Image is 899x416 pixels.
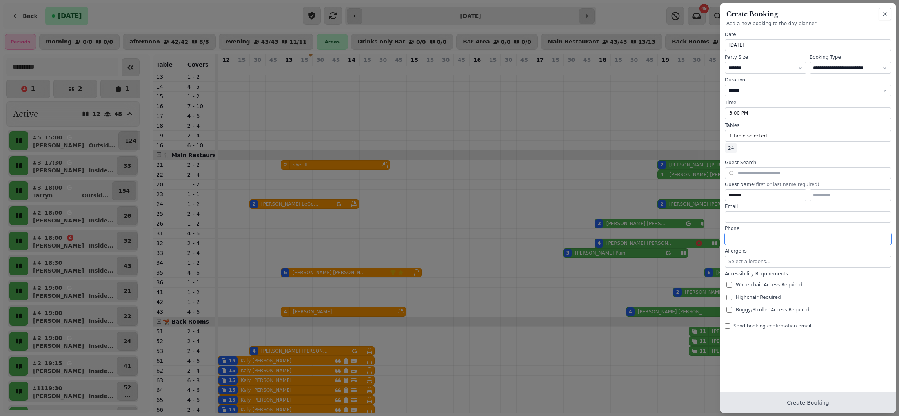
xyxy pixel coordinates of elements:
label: Booking Type [810,54,891,60]
h2: Create Booking [726,9,890,19]
span: Send booking confirmation email [733,323,811,329]
input: Send booking confirmation email [725,323,730,329]
input: Highchair Required [726,295,732,300]
label: Guest Name [725,181,891,188]
span: Buggy/Stroller Access Required [736,307,810,313]
button: Select allergens... [725,256,891,268]
button: 3:00 PM [725,107,891,119]
button: [DATE] [725,39,891,51]
button: Create Booking [720,392,896,413]
span: Select allergens... [728,259,770,264]
label: Duration [725,77,891,83]
label: Date [725,31,891,38]
label: Phone [725,225,891,232]
label: Tables [725,122,891,128]
span: 24 [725,143,737,153]
label: Time [725,99,891,106]
button: 1 table selected [725,130,891,142]
span: (first or last name required) [754,182,819,187]
input: Wheelchair Access Required [726,282,732,288]
label: Guest Search [725,159,891,166]
label: Allergens [725,248,891,254]
label: Party Size [725,54,806,60]
label: Accessibility Requirements [725,271,891,277]
input: Buggy/Stroller Access Required [726,307,732,313]
span: Highchair Required [736,294,781,300]
p: Add a new booking to the day planner [726,20,890,27]
label: Email [725,203,891,210]
span: Wheelchair Access Required [736,282,803,288]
